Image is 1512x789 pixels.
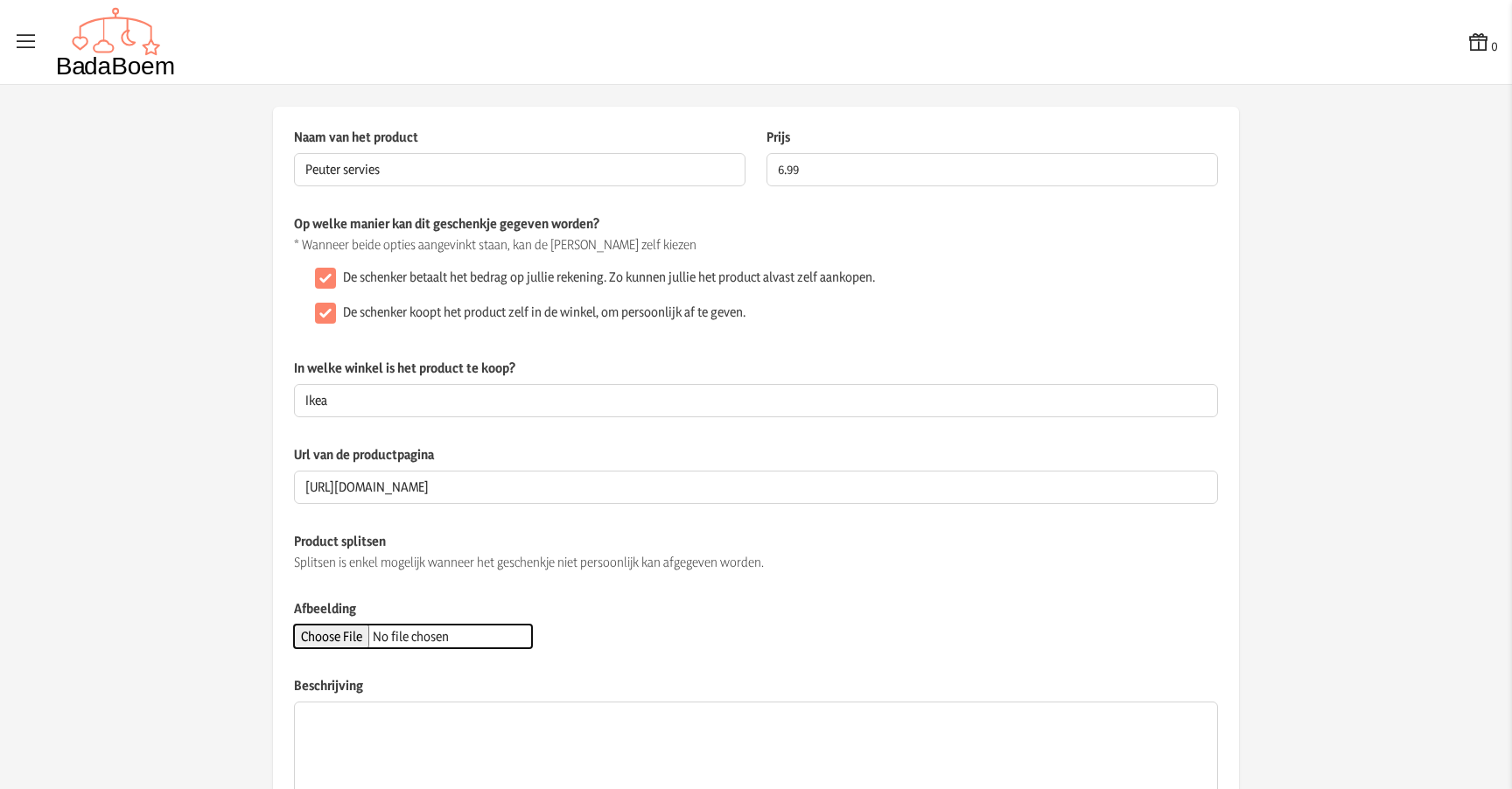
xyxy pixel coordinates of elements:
[294,359,1218,384] label: In welke winkel is het product te koop?
[294,128,745,153] label: Naam van het product
[294,599,1218,625] label: Afbeelding
[294,445,1218,471] label: Url van de productpagina
[1466,30,1498,55] button: 0
[294,214,1218,233] p: Op welke manier kan dit geschenkje gegeven worden?
[343,269,875,286] label: De schenker betaalt het bedrag op jullie rekening. Zo kunnen jullie het product alvast zelf aanko...
[766,128,1218,153] label: Prijs
[343,304,745,321] label: De schenker koopt het product zelf in de winkel, om persoonlijk af te geven.
[294,554,1218,571] div: Splitsen is enkel mogelijk wanneer het geschenkje niet persoonlijk kan afgegeven worden.
[294,676,1218,702] label: Beschrijving
[56,7,176,77] img: Badaboem
[294,532,1218,550] p: Product splitsen
[294,236,1218,254] p: * Wanneer beide opties aangevinkt staan, kan de [PERSON_NAME] zelf kiezen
